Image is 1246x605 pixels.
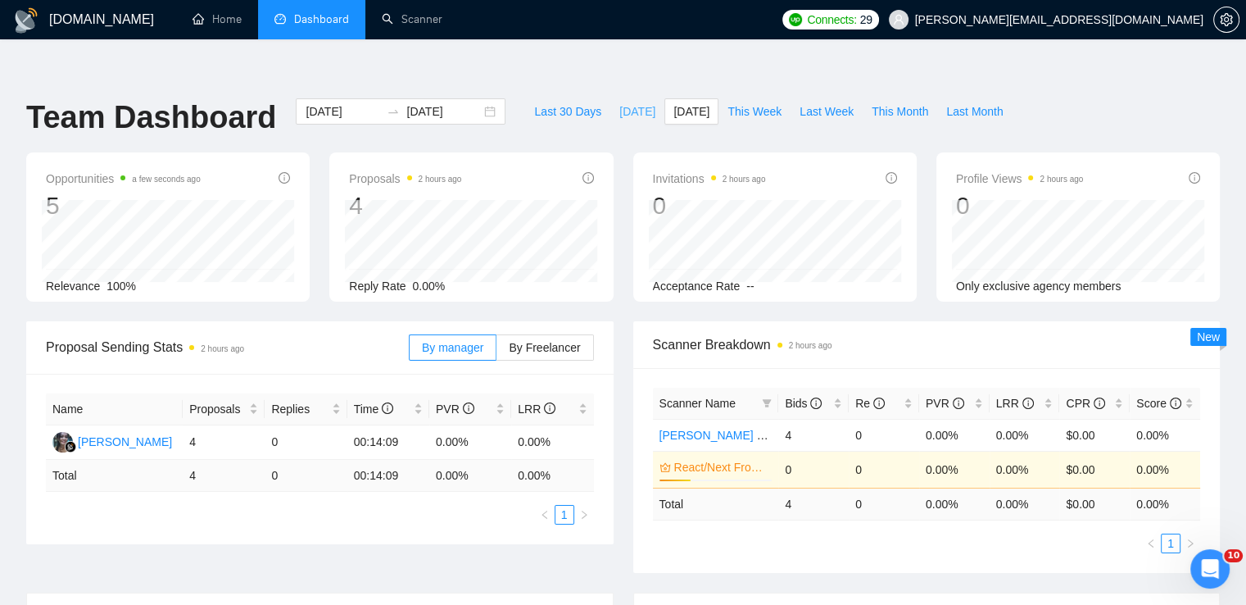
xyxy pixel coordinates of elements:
[1141,534,1161,553] button: left
[778,419,849,451] td: 4
[1161,534,1180,553] li: 1
[189,400,246,418] span: Proposals
[436,403,474,416] span: PVR
[855,397,885,410] span: Re
[555,505,574,525] li: 1
[1059,488,1130,520] td: $ 0.00
[996,397,1034,410] span: LRR
[990,419,1060,451] td: 0.00%
[785,397,822,410] span: Bids
[429,425,511,460] td: 0.00%
[956,280,1121,293] span: Only exclusive agency members
[1141,534,1161,553] li: Previous Page
[893,14,904,25] span: user
[1180,534,1200,553] li: Next Page
[1213,13,1239,26] a: setting
[349,280,406,293] span: Reply Rate
[653,169,766,189] span: Invitations
[872,102,928,121] span: This Month
[946,102,1003,121] span: Last Month
[1130,451,1200,488] td: 0.00%
[789,13,802,26] img: upwork-logo.png
[1189,172,1200,184] span: info-circle
[1197,330,1220,343] span: New
[406,102,481,121] input: End date
[610,98,664,125] button: [DATE]
[274,13,286,25] span: dashboard
[511,460,593,492] td: 0.00 %
[762,398,772,408] span: filter
[271,400,328,418] span: Replies
[574,505,594,525] li: Next Page
[382,403,393,414] span: info-circle
[183,393,265,425] th: Proposals
[349,190,461,221] div: 4
[849,451,919,488] td: 0
[294,12,349,26] span: Dashboard
[718,98,791,125] button: This Week
[990,488,1060,520] td: 0.00 %
[306,102,380,121] input: Start date
[778,488,849,520] td: 4
[810,398,822,409] span: info-circle
[265,393,347,425] th: Replies
[653,488,779,520] td: Total
[534,102,601,121] span: Last 30 Days
[956,190,1084,221] div: 0
[65,441,76,453] img: gigradar-bm.png
[937,98,1012,125] button: Last Month
[746,280,754,293] span: --
[1136,397,1180,410] span: Score
[673,102,709,121] span: [DATE]
[926,397,964,410] span: PVR
[1130,419,1200,451] td: 0.00%
[535,505,555,525] button: left
[387,105,400,118] span: swap-right
[419,175,462,184] time: 2 hours ago
[619,102,655,121] span: [DATE]
[956,169,1084,189] span: Profile Views
[13,7,39,34] img: logo
[1059,419,1130,451] td: $0.00
[1190,549,1230,589] iframe: Intercom live chat
[1224,549,1243,562] span: 10
[579,510,589,520] span: right
[354,403,393,416] span: Time
[555,506,573,524] a: 1
[1130,488,1200,520] td: 0.00 %
[52,434,172,448] a: RS[PERSON_NAME]
[265,460,347,492] td: 0
[953,398,964,409] span: info-circle
[279,172,290,184] span: info-circle
[429,460,511,492] td: 0.00 %
[132,175,200,184] time: a few seconds ago
[1170,398,1181,409] span: info-circle
[723,175,766,184] time: 2 hours ago
[544,403,555,414] span: info-circle
[1040,175,1083,184] time: 2 hours ago
[422,341,483,354] span: By manager
[990,451,1060,488] td: 0.00%
[849,488,919,520] td: 0
[78,433,172,451] div: [PERSON_NAME]
[46,460,183,492] td: Total
[265,425,347,460] td: 0
[1059,451,1130,488] td: $0.00
[46,280,100,293] span: Relevance
[413,280,446,293] span: 0.00%
[789,341,832,350] time: 2 hours ago
[659,397,736,410] span: Scanner Name
[574,505,594,525] button: right
[919,488,990,520] td: 0.00 %
[193,12,242,26] a: homeHome
[535,505,555,525] li: Previous Page
[525,98,610,125] button: Last 30 Days
[349,169,461,189] span: Proposals
[518,403,555,416] span: LRR
[1094,398,1105,409] span: info-circle
[511,425,593,460] td: 0.00%
[1213,7,1239,33] button: setting
[674,458,769,476] a: React/Next Frontend Dev
[382,12,442,26] a: searchScanner
[183,425,265,460] td: 4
